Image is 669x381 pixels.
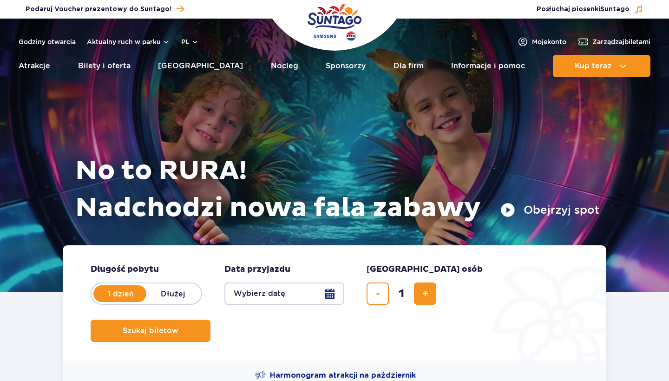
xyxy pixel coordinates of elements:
[158,55,243,77] a: [GEOGRAPHIC_DATA]
[146,284,199,303] label: Dłużej
[367,264,483,275] span: [GEOGRAPHIC_DATA] osób
[270,370,416,381] span: Harmonogram atrakcji na październik
[255,370,416,381] a: Harmonogram atrakcji na październik
[224,282,344,305] button: Wybierz datę
[517,36,566,47] a: Mojekonto
[19,37,76,46] a: Godziny otwarcia
[78,55,131,77] a: Bilety i oferta
[75,152,599,227] h1: No to RURA! Nadchodzi nowa fala zabawy
[224,264,290,275] span: Data przyjazdu
[537,5,630,14] span: Posłuchaj piosenki
[181,37,199,46] button: pl
[19,55,50,77] a: Atrakcje
[414,282,436,305] button: dodaj bilet
[26,3,184,15] a: Podaruj Voucher prezentowy do Suntago!
[87,38,170,46] button: Aktualny ruch w parku
[367,282,389,305] button: usuń bilet
[91,320,210,342] button: Szukaj biletów
[326,55,366,77] a: Sponsorzy
[394,55,424,77] a: Dla firm
[63,245,606,361] form: Planowanie wizyty w Park of Poland
[500,203,599,217] button: Obejrzyj spot
[575,62,611,70] span: Kup teraz
[451,55,525,77] a: Informacje i pomoc
[26,5,171,14] span: Podaruj Voucher prezentowy do Suntago!
[390,282,413,305] input: liczba biletów
[600,6,630,13] span: Suntago
[91,264,159,275] span: Długość pobytu
[553,55,650,77] button: Kup teraz
[537,5,643,14] button: Posłuchaj piosenkiSuntago
[271,55,298,77] a: Nocleg
[577,36,650,47] a: Zarządzajbiletami
[94,284,147,303] label: 1 dzień
[532,37,566,46] span: Moje konto
[123,327,178,335] span: Szukaj biletów
[592,37,650,46] span: Zarządzaj biletami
